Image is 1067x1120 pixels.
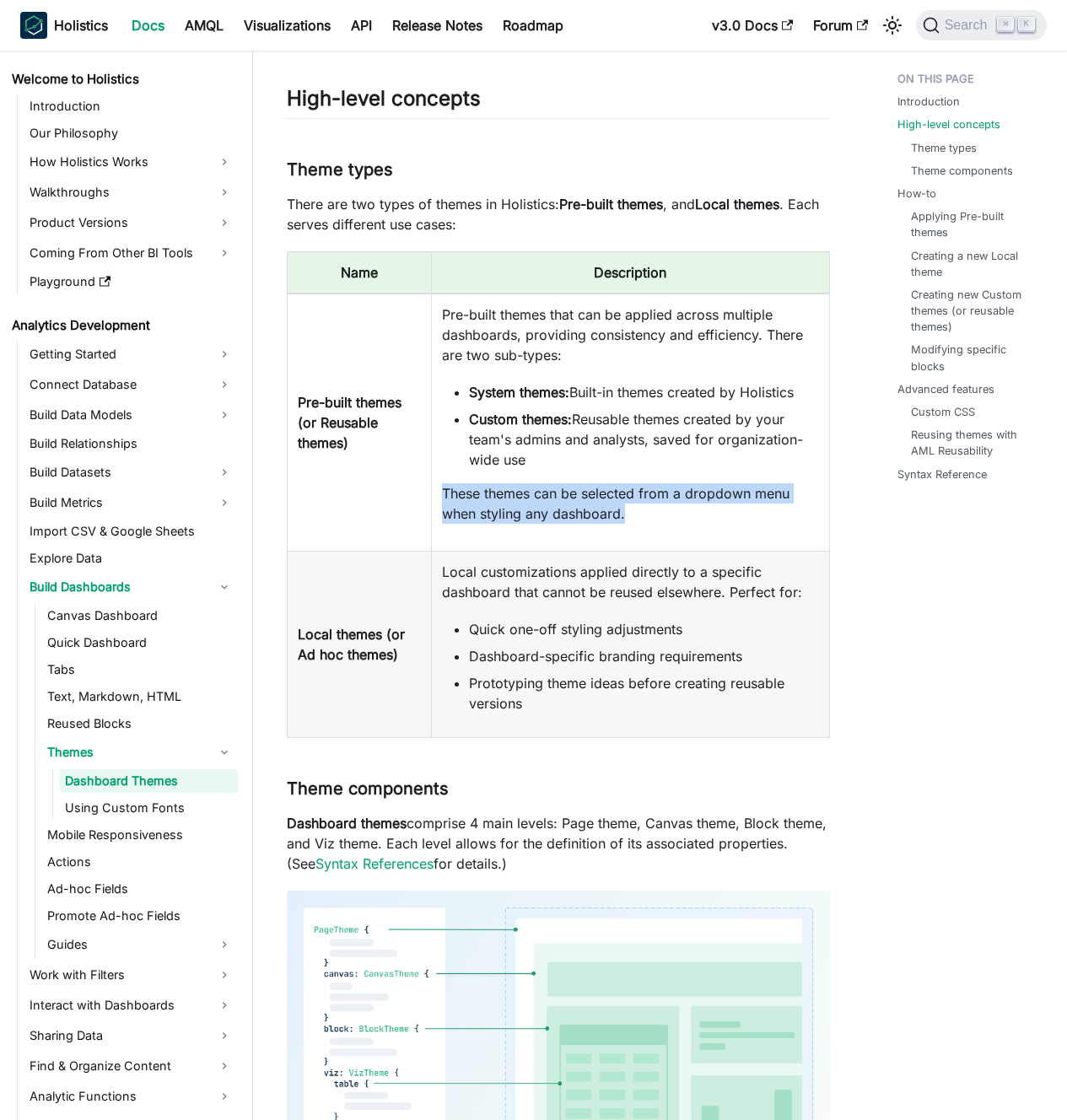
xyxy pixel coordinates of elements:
[24,432,238,455] a: Build Relationships
[897,186,936,202] a: How-to
[60,796,238,820] a: Using Custom Fonts
[24,121,238,145] a: Our Philosophy
[24,992,238,1019] a: Interact with Dashboards
[702,12,803,39] a: v3.0 Docs
[24,209,238,236] a: Product Versions
[42,604,238,627] a: Canvas Dashboard
[24,148,238,175] a: How Holistics Works
[54,15,108,35] b: Holistics
[42,823,238,847] a: Mobile Responsiveness
[287,86,830,118] h2: High-level concepts
[911,248,1033,280] a: Creating a new Local theme
[287,778,830,800] h3: Theme components
[24,961,238,988] a: Work with Filters
[24,547,238,570] a: Explore Data
[24,371,238,398] a: Connect Database
[7,67,238,91] a: Welcome to Holistics
[24,240,238,267] a: Coming From Other BI Tools
[897,381,994,397] a: Advanced features
[315,855,434,872] a: Syntax References
[469,384,569,401] b: System themes:
[911,342,1033,374] a: Modifying specific blocks
[175,12,234,39] a: AMQL
[42,658,238,681] a: Tabs
[442,304,819,365] p: Pre-built themes that can be applied across multiple dashboards, providing consistency and effici...
[803,12,878,39] a: Forum
[469,646,819,666] li: Dashboard-specific branding requirements
[24,1053,238,1080] a: Find & Organize Content
[24,489,238,516] a: Build Metrics
[298,394,401,451] b: Pre-built themes (or Reusable themes)
[298,626,405,663] b: Local themes (or Ad hoc themes)
[897,94,960,110] a: Introduction
[121,12,175,39] a: Docs
[42,850,238,874] a: Actions
[469,673,819,713] li: Prototyping theme ideas before creating reusable versions
[24,341,238,368] a: Getting Started
[1018,17,1035,32] kbd: K
[7,314,238,337] a: Analytics Development
[879,12,906,39] button: Switch between dark and light mode (currently light mode)
[24,459,238,486] a: Build Datasets
[469,382,819,402] li: Built-in themes created by Holistics
[897,466,987,482] a: Syntax Reference
[24,1022,238,1049] a: Sharing Data
[60,769,238,793] a: Dashboard Themes
[559,196,663,213] strong: Pre-built themes
[24,94,238,118] a: Introduction
[24,1083,238,1110] a: Analytic Functions
[287,813,830,874] p: comprise 4 main levels: Page theme, Canvas theme, Block theme, and Viz theme. Each level allows f...
[940,18,998,33] span: Search
[42,739,238,766] a: Themes
[382,12,493,39] a: Release Notes
[469,619,819,639] li: Quick one-off styling adjustments
[20,12,108,39] a: HolisticsHolistics
[24,401,238,428] a: Build Data Models
[42,931,238,958] a: Guides
[20,12,47,39] img: Holistics
[911,208,1033,240] a: Applying Pre-built themes
[287,159,830,180] h3: Theme types
[42,904,238,928] a: Promote Ad-hoc Fields
[911,427,1033,459] a: Reusing themes with AML Reusability
[911,404,975,420] a: Custom CSS
[916,10,1047,40] button: Search (Command+K)
[911,140,977,156] a: Theme types
[695,196,779,213] strong: Local themes
[24,520,238,543] a: Import CSV & Google Sheets
[24,179,238,206] a: Walkthroughs
[911,163,1013,179] a: Theme components
[42,631,238,654] a: Quick Dashboard
[287,194,830,234] p: There are two types of themes in Holistics: , and . Each serves different use cases:
[442,562,819,602] p: Local customizations applied directly to a specific dashboard that cannot be reused elsewhere. Pe...
[997,17,1014,32] kbd: ⌘
[42,877,238,901] a: Ad-hoc Fields
[42,712,238,735] a: Reused Blocks
[24,573,238,600] a: Build Dashboards
[469,409,819,470] li: Reusable themes created by your team's admins and analysts, saved for organization-wide use
[469,411,572,428] b: Custom themes:
[493,12,574,39] a: Roadmap
[234,12,341,39] a: Visualizations
[442,483,819,524] p: These themes can be selected from a dropdown menu when styling any dashboard.
[341,12,382,39] a: API
[594,264,666,281] b: Description
[287,815,407,832] strong: Dashboard themes
[42,685,238,708] a: Text, Markdown, HTML
[897,116,1000,132] a: High-level concepts
[911,287,1033,336] a: Creating new Custom themes (or reusable themes)
[341,264,378,281] b: Name
[24,270,238,293] a: Playground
